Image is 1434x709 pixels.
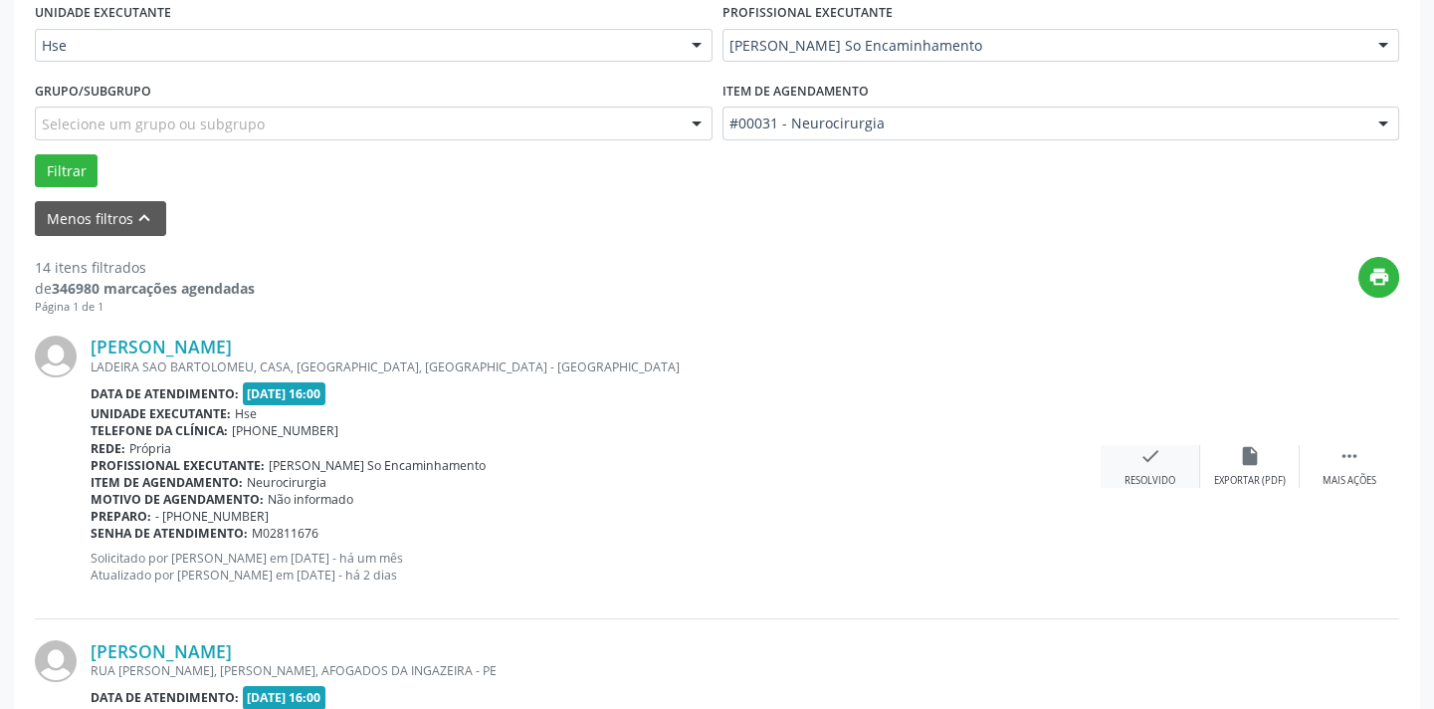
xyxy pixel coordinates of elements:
b: Telefone da clínica: [91,422,228,439]
div: RUA [PERSON_NAME], [PERSON_NAME], AFOGADOS DA INGAZEIRA - PE [91,662,1101,679]
p: Solicitado por [PERSON_NAME] em [DATE] - há um mês Atualizado por [PERSON_NAME] em [DATE] - há 2 ... [91,550,1101,584]
b: Data de atendimento: [91,689,239,706]
b: Motivo de agendamento: [91,491,264,508]
span: [DATE] 16:00 [243,382,326,405]
img: img [35,336,77,377]
span: Própria [129,440,171,457]
i: insert_drive_file [1239,445,1261,467]
div: Resolvido [1125,474,1175,488]
button: Filtrar [35,154,98,188]
b: Item de agendamento: [91,474,243,491]
span: M02811676 [252,525,318,542]
span: Selecione um grupo ou subgrupo [42,114,265,134]
strong: 346980 marcações agendadas [52,279,255,298]
b: Profissional executante: [91,457,265,474]
b: Unidade executante: [91,405,231,422]
span: Hse [235,405,257,422]
i: keyboard_arrow_up [133,207,155,229]
i: check [1139,445,1161,467]
span: Não informado [268,491,353,508]
b: Data de atendimento: [91,385,239,402]
span: - [PHONE_NUMBER] [155,508,269,525]
b: Rede: [91,440,125,457]
div: Página 1 de 1 [35,299,255,316]
div: 14 itens filtrados [35,257,255,278]
div: LADEIRA SAO BARTOLOMEU, CASA, [GEOGRAPHIC_DATA], [GEOGRAPHIC_DATA] - [GEOGRAPHIC_DATA] [91,358,1101,375]
a: [PERSON_NAME] [91,640,232,662]
span: Neurocirurgia [247,474,326,491]
div: Exportar (PDF) [1214,474,1286,488]
a: [PERSON_NAME] [91,336,232,357]
b: Senha de atendimento: [91,525,248,542]
label: Grupo/Subgrupo [35,76,151,107]
div: de [35,278,255,299]
span: [PERSON_NAME] So Encaminhamento [729,36,1359,56]
div: Mais ações [1323,474,1376,488]
img: img [35,640,77,682]
button: Menos filtroskeyboard_arrow_up [35,201,166,236]
span: [DATE] 16:00 [243,686,326,709]
button: print [1358,257,1399,298]
i: print [1368,266,1390,288]
i:  [1338,445,1360,467]
label: Item de agendamento [722,76,869,107]
span: [PERSON_NAME] So Encaminhamento [269,457,486,474]
span: Hse [42,36,672,56]
span: [PHONE_NUMBER] [232,422,338,439]
b: Preparo: [91,508,151,525]
span: #00031 - Neurocirurgia [729,114,1359,133]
